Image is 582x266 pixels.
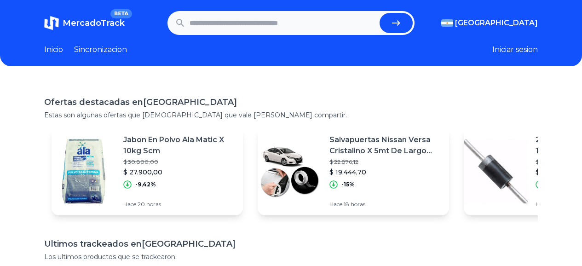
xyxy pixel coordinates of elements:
[492,44,538,55] button: Iniciar sesion
[74,44,127,55] a: Sincronizacion
[464,139,528,203] img: Featured image
[44,237,538,250] h1: Ultimos trackeados en [GEOGRAPHIC_DATA]
[329,158,442,166] p: $ 22.876,12
[123,158,236,166] p: $ 30.800,00
[341,181,355,188] p: -15%
[44,110,538,120] p: Estas son algunas ofertas que [DEMOGRAPHIC_DATA] que vale [PERSON_NAME] compartir.
[44,16,59,30] img: MercadoTrack
[329,201,442,208] p: Hace 18 horas
[123,134,236,156] p: Jabon En Polvo Ala Matic X 10kg Scm
[63,18,125,28] span: MercadoTrack
[123,201,236,208] p: Hace 20 horas
[44,16,125,30] a: MercadoTrackBETA
[44,252,538,261] p: Los ultimos productos que se trackearon.
[44,44,63,55] a: Inicio
[52,139,116,203] img: Featured image
[52,127,243,215] a: Featured imageJabon En Polvo Ala Matic X 10kg Scm$ 30.800,00$ 27.900,00-9,42%Hace 20 horas
[258,139,322,203] img: Featured image
[329,168,442,177] p: $ 19.444,70
[258,127,449,215] a: Featured imageSalvapuertas Nissan Versa Cristalino X 5mt De Largo [PERSON_NAME]$ 22.876,12$ 19.44...
[329,134,442,156] p: Salvapuertas Nissan Versa Cristalino X 5mt De Largo [PERSON_NAME]
[44,96,538,109] h1: Ofertas destacadas en [GEOGRAPHIC_DATA]
[135,181,156,188] p: -9,42%
[441,19,453,27] img: Argentina
[110,9,132,18] span: BETA
[455,17,538,29] span: [GEOGRAPHIC_DATA]
[441,17,538,29] button: [GEOGRAPHIC_DATA]
[123,168,236,177] p: $ 27.900,00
